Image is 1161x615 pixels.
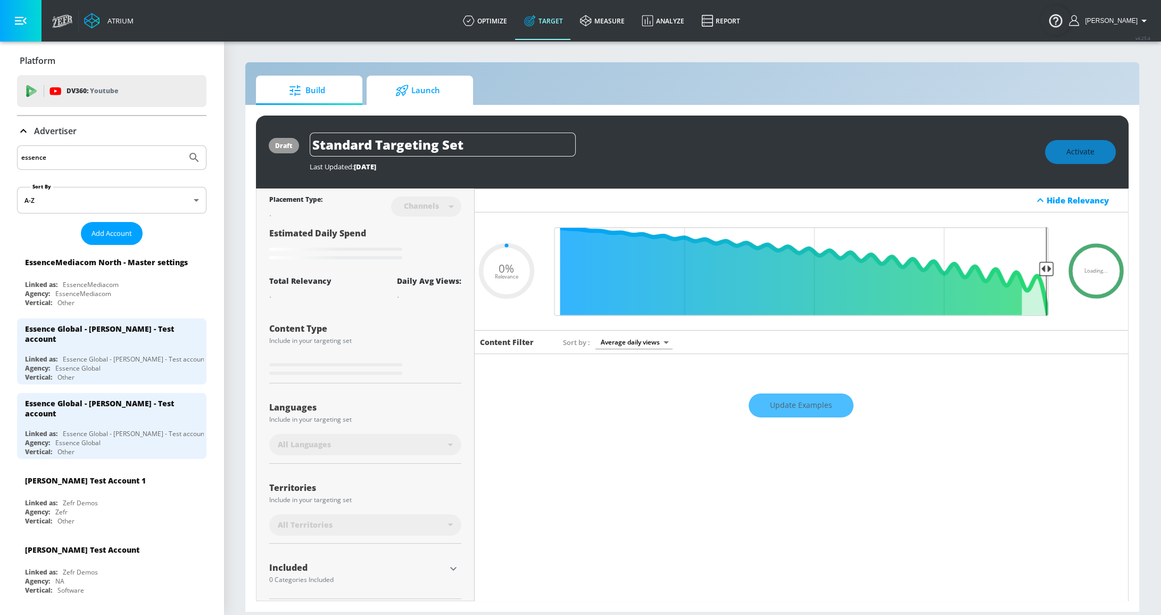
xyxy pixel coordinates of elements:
[21,151,183,165] input: Search by name
[269,434,461,455] div: All Languages
[1135,35,1150,41] span: v 4.25.4
[17,318,206,384] div: Essence Global - [PERSON_NAME] - Test accountLinked as:Essence Global - [PERSON_NAME] - Test acco...
[90,85,118,96] p: Youtube
[454,2,516,40] a: optimize
[55,289,111,298] div: EssenceMediacom
[571,2,633,40] a: measure
[354,162,376,171] span: [DATE]
[377,78,458,103] span: Launch
[17,537,206,597] div: [PERSON_NAME] Test AccountLinked as:Zefr DemosAgency:NAVertical:Software
[63,568,98,577] div: Zefr Demos
[17,249,206,310] div: EssenceMediacom North - Master settingsLinked as:EssenceMediacomAgency:EssenceMediacomVertical:Other
[25,429,57,438] div: Linked as:
[595,335,673,349] div: Average daily views
[278,520,333,530] span: All Territories
[269,195,322,206] div: Placement Type:
[269,577,445,583] div: 0 Categories Included
[269,324,461,333] div: Content Type
[17,468,206,528] div: [PERSON_NAME] Test Account 1Linked as:Zefr DemosAgency:ZefrVertical:Other
[34,125,77,137] p: Advertiser
[278,439,331,450] span: All Languages
[25,545,139,555] div: [PERSON_NAME] Test Account
[25,355,57,364] div: Linked as:
[17,46,206,76] div: Platform
[633,2,693,40] a: Analyze
[103,16,134,26] div: Atrium
[269,403,461,412] div: Languages
[25,373,52,382] div: Vertical:
[269,338,461,344] div: Include in your targeting set
[269,416,461,423] div: Include in your targeting set
[275,141,293,150] div: draft
[25,280,57,289] div: Linked as:
[549,227,1054,316] input: Final Threshold
[1069,14,1150,27] button: [PERSON_NAME]
[20,55,55,67] p: Platform
[269,497,461,503] div: Include in your targeting set
[63,429,206,438] div: Essence Global - [PERSON_NAME] - Test account
[17,393,206,459] div: Essence Global - [PERSON_NAME] - Test accountLinked as:Essence Global - [PERSON_NAME] - Test acco...
[25,298,52,307] div: Vertical:
[67,85,118,97] p: DV360:
[397,276,461,286] div: Daily Avg Views:
[269,276,331,286] div: Total Relevancy
[25,289,50,298] div: Agency:
[63,280,119,289] div: EssenceMediacom
[269,227,366,239] span: Estimated Daily Spend
[25,577,50,586] div: Agency:
[183,146,206,169] button: Submit Search
[1084,269,1108,274] span: Loading...
[269,514,461,536] div: All Territories
[25,507,50,516] div: Agency:
[25,516,52,526] div: Vertical:
[57,298,74,307] div: Other
[25,324,189,344] div: Essence Global - [PERSON_NAME] - Test account
[25,438,50,447] div: Agency:
[25,364,50,373] div: Agency:
[55,364,101,373] div: Essence Global
[25,475,146,486] div: [PERSON_NAME] Test Account 1
[92,227,132,240] span: Add Account
[399,201,444,210] div: Channels
[25,447,52,456] div: Vertical:
[55,507,68,516] div: Zefr
[1041,5,1071,35] button: Open Resource Center
[516,2,571,40] a: Target
[63,355,206,364] div: Essence Global - [PERSON_NAME] - Test account
[17,187,206,214] div: A-Z
[30,183,53,190] label: Sort By
[55,577,64,586] div: NA
[25,257,188,267] div: EssenceMediacom North - Master settings
[480,337,534,347] h6: Content Filter
[63,498,98,507] div: Zefr Demos
[17,116,206,146] div: Advertiser
[57,516,74,526] div: Other
[25,398,189,419] div: Essence Global - [PERSON_NAME] - Test account
[81,222,143,245] button: Add Account
[25,568,57,577] div: Linked as:
[17,75,206,107] div: DV360: Youtube
[25,586,52,595] div: Vertical:
[269,227,461,263] div: Estimated Daily Spend
[84,13,134,29] a: Atrium
[269,563,445,572] div: Included
[1047,195,1122,206] div: Hide Relevancy
[563,338,590,347] span: Sort by
[57,447,74,456] div: Other
[495,274,518,280] span: Relevance
[1081,17,1138,24] span: login as: justin.nim@zefr.com
[57,373,74,382] div: Other
[475,188,1129,212] div: Hide Relevancy
[269,483,461,492] div: Territories
[25,498,57,507] div: Linked as:
[267,78,347,103] span: Build
[55,438,101,447] div: Essence Global
[499,263,514,274] span: 0%
[693,2,749,40] a: Report
[57,586,84,595] div: Software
